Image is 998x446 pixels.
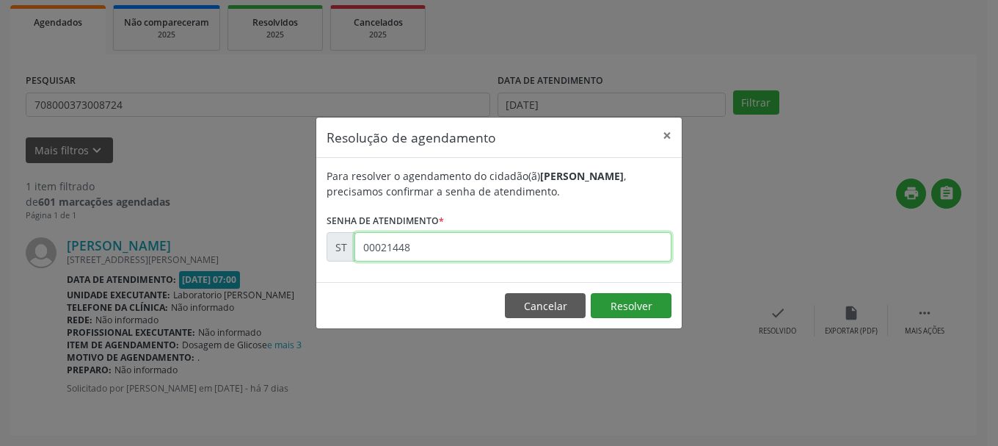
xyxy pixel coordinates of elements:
[505,293,586,318] button: Cancelar
[540,169,624,183] b: [PERSON_NAME]
[327,128,496,147] h5: Resolução de agendamento
[327,232,355,262] div: ST
[591,293,671,318] button: Resolver
[327,209,444,232] label: Senha de atendimento
[327,168,671,199] div: Para resolver o agendamento do cidadão(ã) , precisamos confirmar a senha de atendimento.
[652,118,682,154] button: Close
